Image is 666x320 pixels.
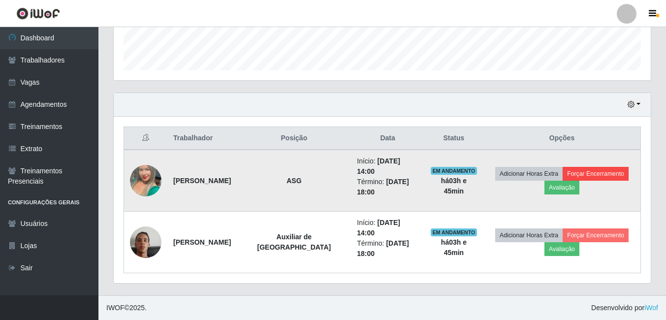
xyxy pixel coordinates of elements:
[483,127,641,150] th: Opções
[16,7,60,20] img: CoreUI Logo
[286,177,301,185] strong: ASG
[495,167,563,181] button: Adicionar Horas Extra
[357,177,418,197] li: Término:
[544,242,579,256] button: Avaliação
[563,228,629,242] button: Forçar Encerramento
[357,157,400,175] time: [DATE] 14:00
[644,304,658,312] a: iWof
[351,127,424,150] th: Data
[257,233,331,251] strong: Auxiliar de [GEOGRAPHIC_DATA]
[106,304,125,312] span: IWOF
[237,127,351,150] th: Posição
[173,177,231,185] strong: [PERSON_NAME]
[357,219,400,237] time: [DATE] 14:00
[357,218,418,238] li: Início:
[357,156,418,177] li: Início:
[544,181,579,194] button: Avaliação
[130,153,161,209] img: 1684607735548.jpeg
[431,167,477,175] span: EM ANDAMENTO
[495,228,563,242] button: Adicionar Horas Extra
[441,177,467,195] strong: há 03 h e 45 min
[106,303,147,313] span: © 2025 .
[130,214,161,270] img: 1672423155004.jpeg
[441,238,467,256] strong: há 03 h e 45 min
[167,127,237,150] th: Trabalhador
[173,238,231,246] strong: [PERSON_NAME]
[563,167,629,181] button: Forçar Encerramento
[424,127,483,150] th: Status
[357,238,418,259] li: Término:
[591,303,658,313] span: Desenvolvido por
[431,228,477,236] span: EM ANDAMENTO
